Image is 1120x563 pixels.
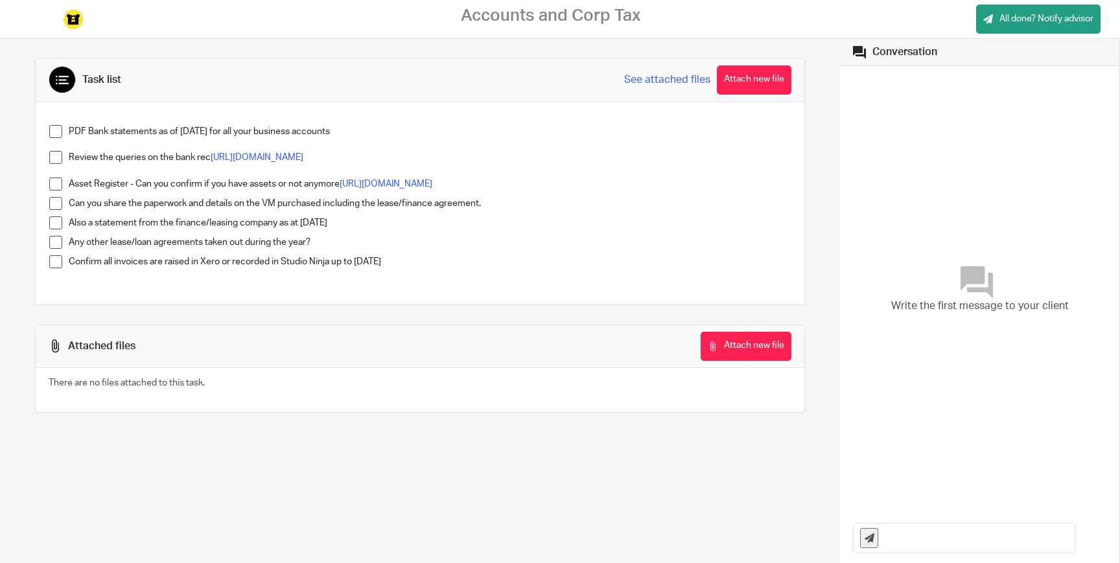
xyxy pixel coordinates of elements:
[69,216,791,229] p: Also a statement from the finance/leasing company as at [DATE]
[211,153,303,162] a: [URL][DOMAIN_NAME]
[69,197,791,210] p: Can you share the paperwork and details on the VM purchased including the lease/finance agreement.
[701,332,791,361] button: Attach new file
[69,236,791,249] p: Any other lease/loan agreements taken out during the year?
[69,255,791,268] p: Confirm all invoices are raised in Xero or recorded in Studio Ninja up to [DATE]
[340,179,432,189] a: [URL][DOMAIN_NAME]
[624,73,710,87] a: See attached files
[891,299,1069,314] span: Write the first message to your client
[68,339,135,353] div: Attached files
[461,6,640,26] h2: Accounts and Corp Tax
[69,151,791,164] p: Review the queries on the bank rec
[872,45,937,59] div: Conversation
[49,378,205,387] span: There are no files attached to this task.
[69,178,791,190] p: Asset Register - Can you confirm if you have assets or not anymore
[999,12,1093,25] span: All done? Notify advisor
[64,10,83,29] img: Instagram%20Profile%20Image_320x320_Black%20on%20Yellow.png
[976,5,1101,34] a: All done? Notify advisor
[82,73,121,87] div: Task list
[69,125,791,138] p: PDF Bank statements as of [DATE] for all your business accounts
[717,65,791,95] button: Attach new file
